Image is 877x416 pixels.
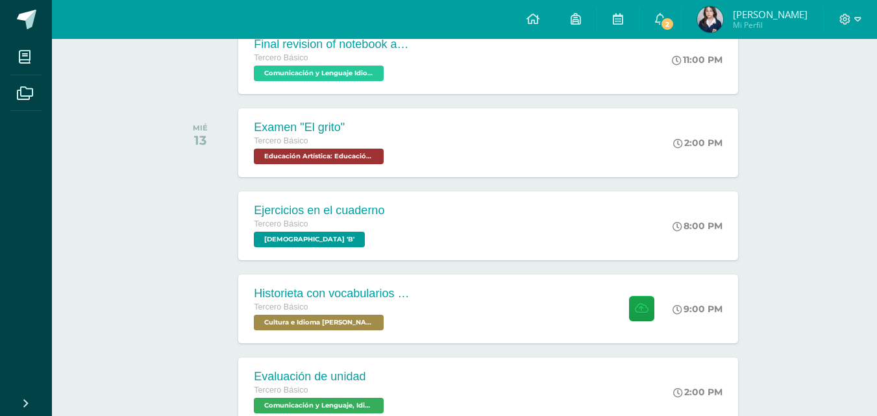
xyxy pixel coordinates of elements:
[254,66,384,81] span: Comunicación y Lenguaje Idioma Extranjero Inglés 'B'
[254,53,308,62] span: Tercero Básico
[733,8,808,21] span: [PERSON_NAME]
[254,315,384,330] span: Cultura e Idioma Maya Garífuna o Xinca 'B'
[697,6,723,32] img: 41b69cafc6c9dcc1d0ea30fe2271c450.png
[254,370,387,384] div: Evaluación de unidad
[673,303,723,315] div: 9:00 PM
[673,137,723,149] div: 2:00 PM
[660,17,674,31] span: 2
[673,220,723,232] div: 8:00 PM
[254,204,384,217] div: Ejercicios en el cuaderno
[672,54,723,66] div: 11:00 PM
[254,287,410,300] div: Historieta con vocabularios básicos en kaqchikel
[673,386,723,398] div: 2:00 PM
[193,123,208,132] div: MIÉ
[254,302,308,312] span: Tercero Básico
[193,132,208,148] div: 13
[254,121,387,134] div: Examen "El grito"
[733,19,808,31] span: Mi Perfil
[254,136,308,145] span: Tercero Básico
[254,149,384,164] span: Educación Artística: Educación Musical 'B'
[254,398,384,413] span: Comunicación y Lenguaje, Idioma Español 'B'
[254,38,410,51] div: Final revision of notebook and book
[254,232,365,247] span: Evangelización 'B'
[254,385,308,395] span: Tercero Básico
[254,219,308,228] span: Tercero Básico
